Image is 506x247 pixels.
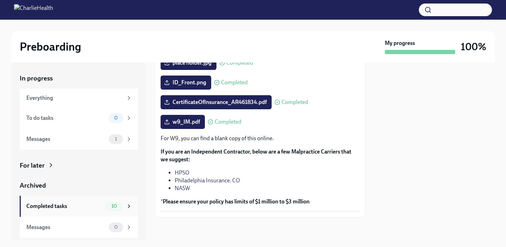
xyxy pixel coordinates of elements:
[20,196,138,217] a: Completed tasks10
[20,161,45,170] div: For later
[26,94,123,102] div: Everything
[107,203,121,209] span: 10
[20,217,138,238] a: Messages0
[14,4,53,15] img: CharlieHealth
[20,129,138,150] a: Messages1
[461,40,486,53] h3: 100%
[166,59,212,66] span: place holder.jpg
[161,76,211,90] label: ID_Front.png
[281,99,308,105] span: Completed
[26,223,106,231] div: Messages
[163,198,310,205] strong: Please ensure your policy has limits of $1 million to $3 million
[166,79,206,86] span: ID_Front.png
[166,118,200,125] span: w9_IM.pdf
[175,185,190,191] a: NASW
[161,115,205,129] label: w9_IM.pdf
[385,39,415,47] strong: My progress
[26,202,103,210] div: Completed tasks
[161,95,272,109] label: CertificateOfInsurance_AR461834.pdf
[161,56,216,70] label: place holder.jpg
[20,89,138,108] a: Everything
[20,40,81,54] h2: Preboarding
[215,119,241,125] span: Completed
[175,177,240,184] a: Philadelphia Insurance. CO
[110,225,122,230] span: 0
[26,114,106,122] div: To do tasks
[111,136,121,142] span: 1
[166,99,267,106] span: CertificateOfInsurance_AR461834.pdf
[26,135,106,143] div: Messages
[110,115,122,121] span: 0
[175,169,189,176] a: HPSO
[221,80,248,85] span: Completed
[226,60,253,66] span: Completed
[20,108,138,129] a: To do tasks0
[161,135,359,142] p: For W9, you can find a blank copy of this online.
[161,148,351,163] strong: If you are an Independent Contractor, below are a few Malpractice Carriers that we suggest:
[20,161,138,170] a: For later
[20,181,138,190] a: Archived
[20,74,138,83] a: In progress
